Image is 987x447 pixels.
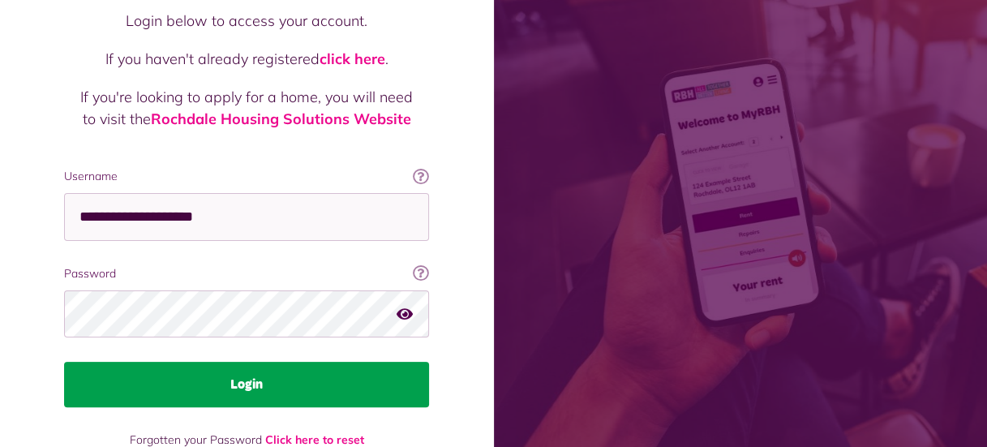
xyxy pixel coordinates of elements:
[64,168,429,185] label: Username
[80,48,413,70] p: If you haven't already registered .
[64,362,429,407] button: Login
[80,86,413,130] p: If you're looking to apply for a home, you will need to visit the
[151,110,411,128] a: Rochdale Housing Solutions Website
[64,265,429,282] label: Password
[130,432,262,447] span: Forgotten your Password
[80,10,413,32] p: Login below to access your account.
[265,432,364,447] a: Click here to reset
[320,49,385,68] a: click here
